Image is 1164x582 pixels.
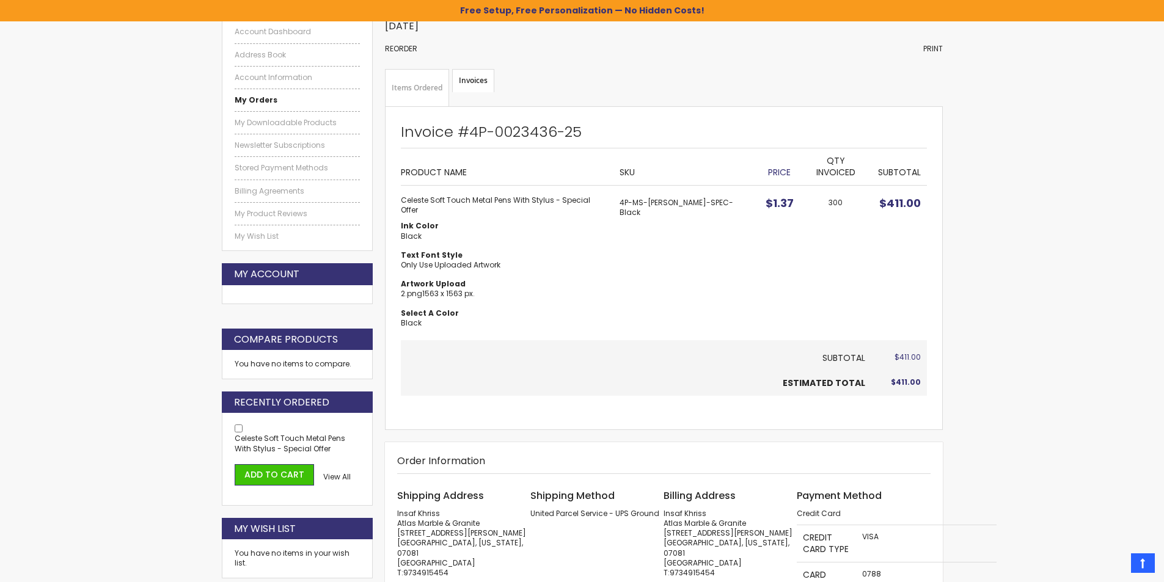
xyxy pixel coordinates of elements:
strong: Celeste Soft Touch Metal Pens With Stylus - Special Offer [401,195,607,215]
td: 4P-MS-[PERSON_NAME]-SPEC-Black [613,186,760,340]
a: Newsletter Subscriptions [235,140,361,150]
a: 2.png [401,288,422,299]
dt: Text Font Style [401,250,607,260]
a: Address Book [235,50,361,60]
a: My Downloadable Products [235,118,361,128]
span: Billing Address [664,489,736,503]
dd: Only Use Uploaded Artwork [401,260,607,270]
strong: My Wish List [234,522,296,536]
span: Add to Cart [244,468,304,481]
dd: 1563 x 1563 px. [401,289,607,299]
span: $411.00 [895,352,921,362]
dd: Black [401,318,607,328]
dt: Artwork Upload [401,279,607,289]
span: 300 [829,197,843,208]
span: Payment Method [797,489,882,503]
strong: Compare Products [234,333,338,346]
th: SKU [613,148,760,185]
a: My Orders [235,95,361,105]
th: Subtotal [401,340,871,371]
a: Billing Agreements [235,186,361,196]
a: Items Ordered [385,69,449,107]
a: Print [923,44,943,54]
dd: Black [401,231,607,241]
span: [DATE] [385,19,419,33]
div: You have no items in your wish list. [235,548,361,568]
a: My Product Reviews [235,209,361,219]
a: Account Dashboard [235,27,361,37]
a: Account Information [235,73,361,82]
strong: Recently Ordered [234,396,329,409]
dt: Select A Color [401,308,607,318]
strong: Estimated Total [783,377,865,389]
span: Shipping Address [397,489,484,503]
strong: My Orders [235,95,277,105]
strong: Invoices [452,69,494,92]
span: Print [923,43,943,54]
div: You have no items to compare. [222,350,373,379]
a: Reorder [385,43,417,54]
td: VISA [856,525,997,562]
dt: Ink Color [401,221,607,231]
span: Shipping Method [530,489,615,503]
strong: Invoice #4P-0023436-25 [401,122,582,142]
a: Top [1131,553,1155,573]
span: $1.37 [766,195,794,211]
address: Insaf Khriss Atlas Marble & Granite [STREET_ADDRESS][PERSON_NAME] [GEOGRAPHIC_DATA], [US_STATE], ... [664,509,797,578]
th: Credit Card Type [797,525,856,562]
a: Stored Payment Methods [235,163,361,173]
th: Subtotal [871,148,926,185]
a: 9734915454 [670,567,715,578]
div: United Parcel Service - UPS Ground [530,509,664,518]
th: Price [760,148,800,185]
a: View All [323,472,351,482]
strong: Order Information [397,454,485,468]
a: My Wish List [235,231,361,241]
a: Celeste Soft Touch Metal Pens With Stylus - Special Offer [235,433,345,453]
th: Product Name [401,148,613,185]
span: $411.00 [891,377,921,387]
button: Add to Cart [235,464,314,486]
dt: Credit Card [797,509,930,518]
strong: My Account [234,267,299,281]
th: Qty Invoiced [800,148,872,185]
address: Insaf Khriss Atlas Marble & Granite [STREET_ADDRESS][PERSON_NAME] [GEOGRAPHIC_DATA], [US_STATE], ... [397,509,530,578]
span: $411.00 [879,195,921,211]
a: 9734915454 [403,567,448,578]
